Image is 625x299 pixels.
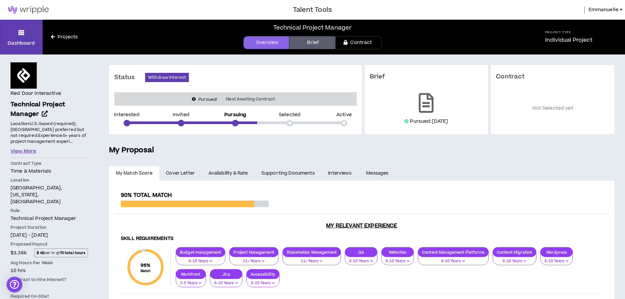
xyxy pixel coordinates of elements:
[293,5,332,15] h3: Talent Tools
[493,250,536,255] p: Content Migration
[180,280,202,286] p: 2-5 Years
[11,284,88,291] p: No
[141,269,151,273] small: Match
[7,277,22,292] div: Open Intercom Messenger
[210,272,242,277] p: Jira
[497,258,532,264] p: 6-10 Years
[247,272,279,277] p: Accessibility
[386,258,410,264] p: 6-10 Years
[173,113,190,117] p: Invited
[114,223,609,229] h3: My Relevant Experience
[11,177,88,183] p: Location
[210,275,242,287] button: 6-10 Years
[121,191,172,199] span: 90% Total Match
[282,253,341,265] button: 11+ Years
[289,36,335,49] a: Brief
[589,6,618,13] span: Emmanuelle
[37,250,44,255] strong: $ 48
[273,23,352,32] div: Technical Project Manager
[166,170,195,177] span: Cover Letter
[287,258,337,264] p: 11+ Years
[496,91,609,126] p: Not Selected yet
[418,250,488,255] p: Content Management Platforms
[370,73,483,81] h3: Brief
[11,168,88,175] p: Time & Materials
[545,36,592,44] p: Individual Project
[243,36,289,49] a: Overview
[11,277,88,283] p: Contract to Hire Interest?
[109,145,614,156] h5: My Proposal
[109,166,159,181] a: My Match Score
[246,275,279,287] button: 6-10 Years
[11,208,88,214] p: Role
[11,267,88,274] p: 10 hrs
[251,280,275,286] p: 6-10 Years
[202,166,255,181] a: Availability & Rate
[335,36,381,49] a: Contract
[322,166,360,181] a: Interviews
[8,40,35,47] p: Dashboard
[11,241,88,247] p: Proposed Payout
[336,113,352,117] p: Active
[279,113,301,117] p: Selected
[422,258,484,264] p: 6-10 Years
[224,113,246,117] p: Pursuing
[11,160,88,166] p: Contract Type
[229,253,279,265] button: 11+ Years
[11,260,88,266] p: Avg Hours Per Week
[60,250,86,255] strong: 70 total hours
[349,258,373,264] p: 6-10 Years
[176,250,225,255] p: Budget management
[360,166,397,181] a: Messages
[11,215,76,222] span: Technical Project Manager
[418,253,489,265] button: 6-10 Years
[255,166,321,181] a: Supporting Documents
[234,258,274,264] p: 11+ Years
[11,100,88,119] a: Technical Project Manager
[493,253,536,265] button: 6-10 Years
[11,120,88,145] p: Location:U.S.-based (required); [GEOGRAPHIC_DATA] preferred but not required.Experience:5+ years ...
[545,30,592,34] h5: Project Type
[198,96,217,102] i: Pursued!
[176,253,225,265] button: 6-10 Years
[43,33,86,41] a: Projects
[114,74,145,81] h3: Status
[345,253,377,265] button: 6-10 Years
[114,113,139,117] p: Interested
[141,262,151,269] span: 96 %
[121,236,603,242] h4: Skill Requirements
[34,248,88,257] span: per hr @
[496,73,609,81] h3: Contract
[11,248,27,257] span: $3.36k
[230,250,278,255] p: Project Management
[11,224,88,230] p: Project Duration
[541,250,572,255] p: Wordpress
[176,272,206,277] p: Workfront
[145,73,189,82] button: Withdraw Interest
[382,250,413,255] p: Websites
[381,253,414,265] button: 6-10 Years
[11,148,36,155] button: View More
[283,250,341,255] p: Stakeholder Management
[176,275,206,287] button: 2-5 Years
[222,96,279,102] span: Next Awaiting Contract
[11,232,88,239] p: [DATE] - [DATE]
[180,258,221,264] p: 6-10 Years
[11,100,65,118] span: Technical Project Manager
[11,184,88,205] p: [GEOGRAPHIC_DATA], [US_STATE], [GEOGRAPHIC_DATA]
[11,90,61,97] h4: Red Door Interactive
[410,118,448,125] p: Pursued: [DATE]
[540,253,573,265] button: 6-10 Years
[214,280,238,286] p: 6-10 Years
[545,258,569,264] p: 6-10 Years
[345,250,377,255] p: QA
